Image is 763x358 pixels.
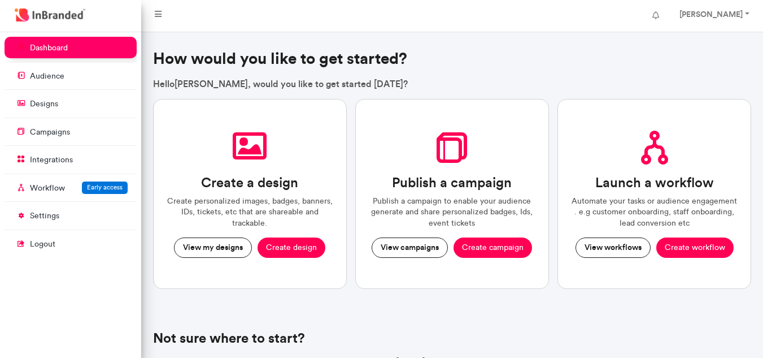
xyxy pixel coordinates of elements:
button: View my designs [174,238,252,258]
button: View campaigns [372,238,448,258]
a: audience [5,65,137,87]
h3: Create a design [201,175,298,191]
h4: Not sure where to start? [153,330,752,347]
h3: Launch a workflow [595,175,714,191]
a: WorkflowEarly access [5,177,137,199]
button: Create design [258,238,325,258]
a: dashboard [5,37,137,58]
a: [PERSON_NAME] [668,5,758,27]
p: Hello [PERSON_NAME] , would you like to get started [DATE]? [153,77,752,90]
p: Workflow [30,183,65,194]
p: designs [30,98,58,110]
a: integrations [5,149,137,170]
p: Create personalized images, badges, banners, IDs, tickets, etc that are shareable and trackable. [167,196,333,229]
button: View workflows [575,238,651,258]
p: settings [30,210,59,222]
img: InBranded Logo [12,6,88,24]
p: audience [30,71,64,82]
p: Automate your tasks or audience engagement . e.g customer onboarding, staff onboarding, lead conv... [572,196,737,229]
strong: [PERSON_NAME] [679,9,743,19]
button: Create campaign [454,238,532,258]
p: Publish a campaign to enable your audience generate and share personalized badges, Ids, event tic... [369,196,535,229]
p: integrations [30,154,73,166]
h3: Publish a campaign [392,175,512,191]
a: campaigns [5,121,137,143]
h3: How would you like to get started? [153,49,752,68]
a: designs [5,93,137,114]
p: campaigns [30,127,70,138]
a: settings [5,205,137,226]
p: logout [30,239,55,250]
span: Early access [87,183,123,191]
p: dashboard [30,42,68,54]
button: Create workflow [656,238,734,258]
